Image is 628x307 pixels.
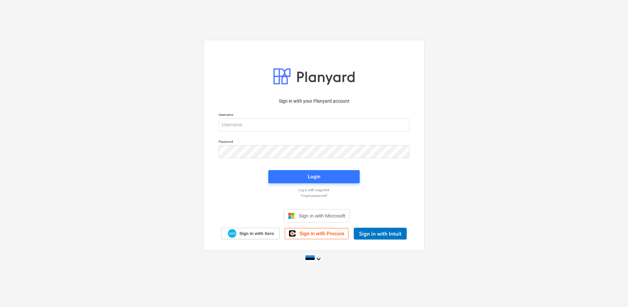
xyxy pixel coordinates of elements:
[219,140,409,145] p: Password
[300,231,344,237] span: Sign in with Procore
[219,113,409,118] p: Username
[221,228,280,239] a: Sign in with Xero
[228,229,236,238] img: Xero logo
[215,188,413,192] a: Log in with magic link
[315,255,323,263] i: keyboard_arrow_down
[219,98,409,105] p: Sign in with your Planyard account
[308,172,320,181] div: Login
[239,231,274,237] span: Sign in with Xero
[288,213,295,219] img: Microsoft logo
[215,193,413,198] a: Forgot password?
[285,228,349,239] a: Sign in with Procore
[299,213,345,218] span: Sign in with Microsoft
[268,170,360,183] button: Login
[219,118,409,132] input: Username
